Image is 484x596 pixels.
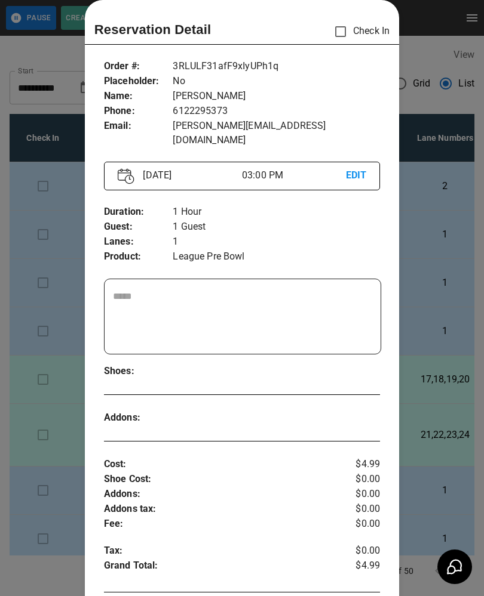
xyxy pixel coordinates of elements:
[104,220,173,234] p: Guest :
[104,59,173,74] p: Order # :
[118,168,134,184] img: Vector
[104,502,334,517] p: Addons tax :
[334,543,380,558] p: $0.00
[173,234,380,249] p: 1
[173,205,380,220] p: 1 Hour
[334,502,380,517] p: $0.00
[334,487,380,502] p: $0.00
[334,457,380,472] p: $4.99
[94,20,212,39] p: Reservation Detail
[104,119,173,134] p: Email :
[104,543,334,558] p: Tax :
[173,74,380,89] p: No
[173,220,380,234] p: 1 Guest
[334,558,380,576] p: $4.99
[173,89,380,104] p: [PERSON_NAME]
[328,19,390,44] p: Check In
[334,472,380,487] p: $0.00
[104,364,173,379] p: Shoes :
[104,74,173,89] p: Placeholder :
[173,249,380,264] p: League Pre Bowl
[138,168,242,183] p: [DATE]
[104,410,173,425] p: Addons :
[334,517,380,532] p: $0.00
[104,89,173,104] p: Name :
[104,558,334,576] p: Grand Total :
[173,59,380,74] p: 3RLULF31afF9xIyUPh1q
[104,472,334,487] p: Shoe Cost :
[104,205,173,220] p: Duration :
[104,249,173,264] p: Product :
[104,104,173,119] p: Phone :
[104,487,334,502] p: Addons :
[104,234,173,249] p: Lanes :
[242,168,346,183] p: 03:00 PM
[173,119,380,147] p: [PERSON_NAME][EMAIL_ADDRESS][DOMAIN_NAME]
[104,457,334,472] p: Cost :
[173,104,380,119] p: 6122295373
[346,168,367,183] p: EDIT
[104,517,334,532] p: Fee :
